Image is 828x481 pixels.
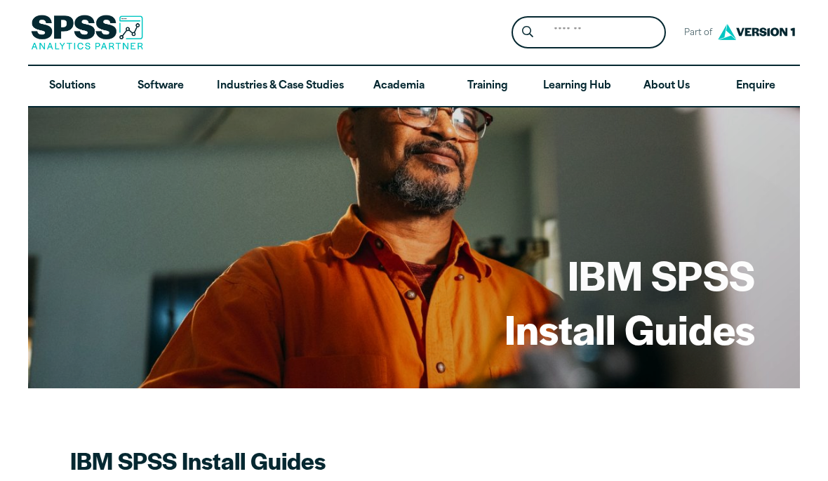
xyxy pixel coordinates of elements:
[532,66,622,107] a: Learning Hub
[515,20,541,46] button: Search magnifying glass icon
[505,247,755,355] h1: IBM SPSS Install Guides
[28,66,116,107] a: Solutions
[116,66,205,107] a: Software
[443,66,532,107] a: Training
[677,23,714,44] span: Part of
[31,15,143,50] img: SPSS Analytics Partner
[622,66,711,107] a: About Us
[70,444,561,476] h2: IBM SPSS Install Guides
[714,19,799,45] img: Version1 Logo
[355,66,443,107] a: Academia
[512,16,666,49] form: Site Header Search Form
[28,66,800,107] nav: Desktop version of site main menu
[522,26,533,38] svg: Search magnifying glass icon
[712,66,800,107] a: Enquire
[206,66,355,107] a: Industries & Case Studies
